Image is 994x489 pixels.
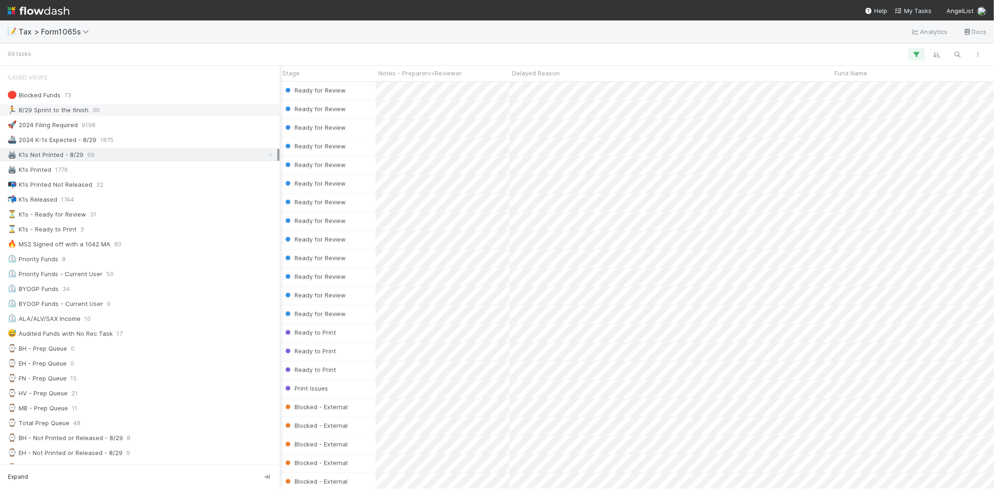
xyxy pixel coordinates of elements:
div: K1s - Ready to Print [7,224,76,235]
span: ⌚ [7,463,17,471]
span: 🔥 [7,240,17,248]
span: ⏳ [7,210,17,218]
div: Blocked - External [283,458,348,468]
div: Ready for Review [283,309,346,319]
div: 8/29 Sprint to the finish [7,104,89,116]
div: Ready for Review [283,179,346,188]
span: 🖨️ [7,150,17,158]
span: ⏲️ [7,270,17,278]
span: 1744 [61,194,74,205]
div: Ready for Review [283,253,346,263]
div: Blocked - External [283,477,348,486]
span: 9198 [82,119,96,131]
span: 😅 [7,329,17,337]
div: FN - Prep Queue [7,373,67,384]
span: Ready for Review [283,161,346,169]
span: ⌛ [7,225,17,233]
div: Ready for Review [283,197,346,207]
div: FN - Not Printed or Released - 8/29 [7,462,123,474]
span: 10 [84,313,91,325]
div: BYOGP Funds - Current User [7,298,103,310]
span: Fund Name [835,68,867,78]
div: Ready for Review [283,272,346,281]
div: Ready for Review [283,216,346,225]
small: 99 tasks [7,50,31,58]
span: Ready for Review [283,105,346,113]
span: 1875 [100,134,114,146]
span: AngelList [946,7,973,14]
span: Ready to Print [283,329,336,336]
span: Ready for Review [283,254,346,262]
div: Total Prep Queue [7,417,69,429]
span: 21 [71,387,78,399]
span: Blocked - External [283,459,348,467]
span: Blocked - External [283,441,348,448]
div: Ready for Review [283,160,346,170]
span: 30 [92,104,100,116]
span: Ready for Review [283,310,346,318]
div: Ready for Review [283,291,346,300]
div: Blocked - External [283,440,348,449]
span: Blocked - External [283,403,348,411]
span: 📝 [7,27,17,35]
div: Ready to Print [283,365,336,374]
span: ⌚ [7,359,17,367]
span: Ready to Print [283,366,336,374]
span: 🚀 [7,121,17,129]
span: 15 [70,373,77,384]
span: 50 [106,268,114,280]
div: K1s Printed Not Released [7,179,92,190]
div: 2024 K-1s Expected - 8/29 [7,134,96,146]
div: K1s Released [7,194,57,205]
span: 17 [117,328,123,340]
span: 8 [62,253,66,265]
div: BH - Not Printed or Released - 8/29 [7,432,123,444]
span: ⏲️ [7,285,17,292]
span: Ready for Review [283,87,346,94]
span: ⌚ [7,344,17,352]
span: Ready to Print [283,347,336,355]
a: My Tasks [895,6,932,15]
a: Docs [963,26,987,37]
div: Ready for Review [283,123,346,132]
span: 99 [87,149,95,161]
span: 32 [96,179,103,190]
span: 🚢 [7,136,17,143]
div: Priority Funds - Current User [7,268,103,280]
span: ⏲️ [7,314,17,322]
span: Saved Views [7,68,48,87]
span: Ready for Review [283,124,346,131]
span: 73 [64,89,71,101]
span: 1776 [55,164,68,176]
span: Blocked - External [283,422,348,429]
span: Ready for Review [283,217,346,224]
span: 📬 [7,195,17,203]
div: MB - Prep Queue [7,402,68,414]
span: 11 [72,402,77,414]
span: 0 [71,343,75,354]
span: Stage [282,68,300,78]
div: EH - Not Printed or Released - 8/29 [7,447,123,459]
span: 🛑 [7,91,17,99]
div: 2024 Filing Required [7,119,78,131]
span: Ready for Review [283,273,346,280]
div: BH - Prep Queue [7,343,67,354]
div: ALA/ALV/SAX Income [7,313,81,325]
span: 31 [90,209,96,220]
div: Priority Funds [7,253,58,265]
span: Notes - Preparer<>Reviewer [378,68,462,78]
span: 9 [126,447,130,459]
img: logo-inverted-e16ddd16eac7371096b0.svg [7,3,69,19]
span: Ready for Review [283,143,346,150]
span: ⌚ [7,419,17,427]
span: ⏲️ [7,255,17,263]
span: My Tasks [895,7,932,14]
div: Audited Funds with No Rec Task [7,328,113,340]
div: Ready to Print [283,346,336,356]
span: ⌚ [7,389,17,397]
span: Ready for Review [283,236,346,243]
div: K1s - Ready for Review [7,209,86,220]
span: Ready for Review [283,292,346,299]
span: 33 [126,462,134,474]
div: Help [865,6,887,15]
